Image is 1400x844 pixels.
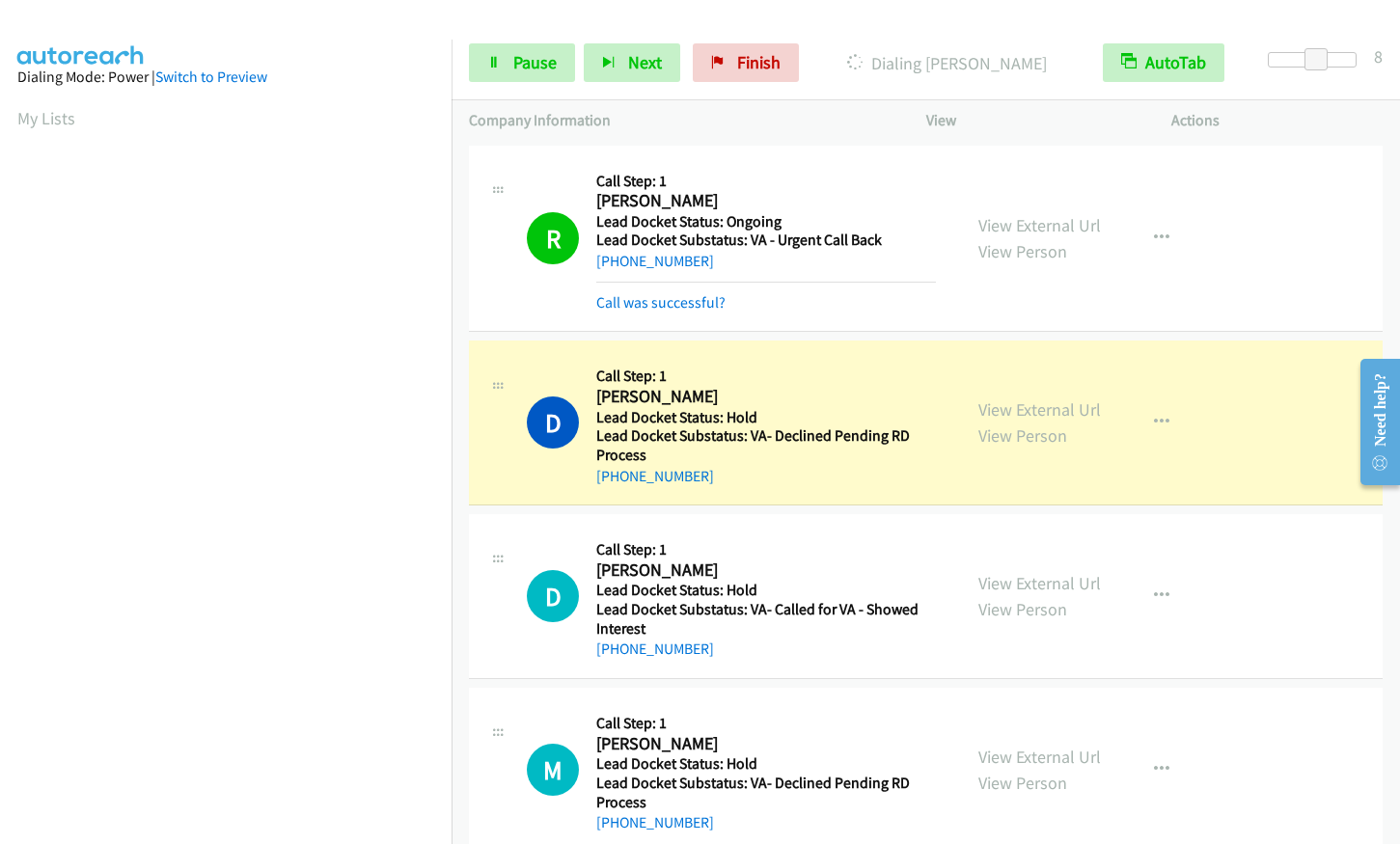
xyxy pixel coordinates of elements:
[596,386,936,408] h2: [PERSON_NAME]
[584,43,680,82] button: Next
[1374,43,1383,69] div: 8
[1171,109,1383,132] p: Actions
[596,754,944,774] h5: Lead Docket Status: Hold
[527,396,579,449] h1: D
[978,398,1101,421] a: View External Url
[469,109,892,132] p: Company Information
[1103,43,1224,82] button: AutoTab
[596,408,944,427] h5: Lead Docket Status: Hold
[527,570,579,622] div: The call is yet to be attempted
[17,66,434,89] div: Dialing Mode: Power |
[596,212,936,231] h5: Lead Docket Status: Ongoing
[513,51,557,73] span: Pause
[155,68,267,86] a: Switch to Preview
[527,212,579,264] h1: R
[978,424,1067,447] a: View Person
[596,581,944,600] h5: Lead Docket Status: Hold
[596,774,944,811] h5: Lead Docket Substatus: VA- Declined Pending RD Process
[737,51,781,73] span: Finish
[1344,345,1400,499] iframe: Resource Center
[628,51,662,73] span: Next
[978,598,1067,620] a: View Person
[926,109,1138,132] p: View
[978,746,1101,768] a: View External Url
[596,293,726,312] a: Call was successful?
[596,190,936,212] h2: [PERSON_NAME]
[596,640,714,658] a: [PHONE_NUMBER]
[596,252,714,270] a: [PHONE_NUMBER]
[825,50,1068,76] p: Dialing [PERSON_NAME]
[596,813,714,831] a: [PHONE_NUMBER]
[527,744,579,796] h1: M
[596,367,944,386] h5: Call Step: 1
[469,43,575,82] a: Pause
[596,231,936,250] h5: Lead Docket Substatus: VA - Urgent Call Back
[978,572,1101,594] a: View External Url
[596,714,944,733] h5: Call Step: 1
[978,214,1101,236] a: View External Url
[527,570,579,622] h1: D
[596,600,944,638] h5: Lead Docket Substatus: VA- Called for VA - Showed Interest
[693,43,799,82] a: Finish
[596,172,936,191] h5: Call Step: 1
[978,772,1067,794] a: View Person
[17,107,75,129] a: My Lists
[596,426,944,464] h5: Lead Docket Substatus: VA- Declined Pending RD Process
[527,744,579,796] div: The call is yet to be attempted
[596,467,714,485] a: [PHONE_NUMBER]
[596,540,944,559] h5: Call Step: 1
[978,240,1067,262] a: View Person
[596,559,936,582] h2: [PERSON_NAME]
[596,733,936,755] h2: [PERSON_NAME]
